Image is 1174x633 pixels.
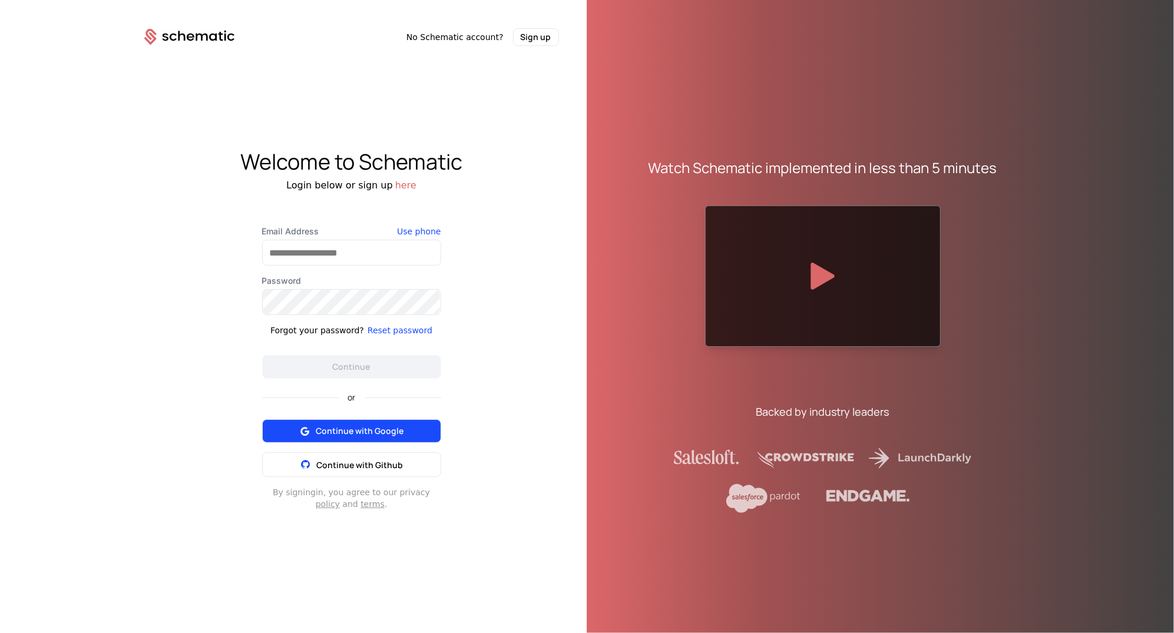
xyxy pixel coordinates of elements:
[368,324,432,336] button: Reset password
[270,324,364,336] div: Forgot your password?
[262,452,441,477] button: Continue with Github
[649,158,997,177] div: Watch Schematic implemented in less than 5 minutes
[316,425,404,437] span: Continue with Google
[116,178,587,193] div: Login below or sign up
[316,499,340,509] a: policy
[361,499,385,509] a: terms
[756,403,889,420] div: Backed by industry leaders
[262,419,441,443] button: Continue with Google
[406,31,504,43] span: No Schematic account?
[262,486,441,510] div: By signing in , you agree to our privacy and .
[338,393,365,402] span: or
[513,28,559,46] button: Sign up
[395,178,416,193] button: here
[262,275,441,287] label: Password
[262,355,441,379] button: Continue
[116,150,587,174] div: Welcome to Schematic
[397,226,441,237] button: Use phone
[316,459,403,470] span: Continue with Github
[262,226,441,237] label: Email Address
